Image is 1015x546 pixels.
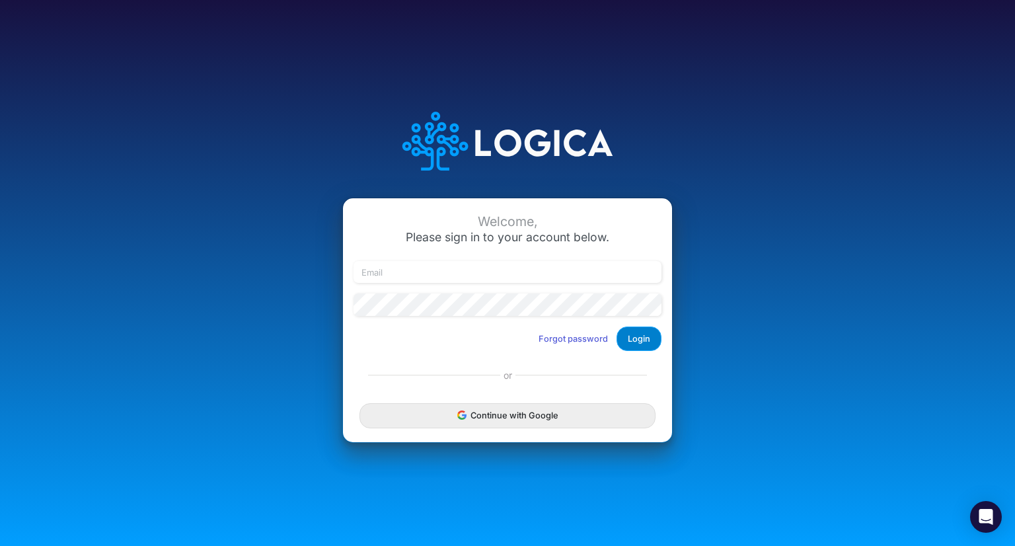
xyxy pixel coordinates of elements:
[354,214,661,229] div: Welcome,
[359,403,656,428] button: Continue with Google
[970,501,1002,533] div: Open Intercom Messenger
[354,261,661,284] input: Email
[617,327,661,351] button: Login
[406,230,609,244] span: Please sign in to your account below.
[530,328,617,350] button: Forgot password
